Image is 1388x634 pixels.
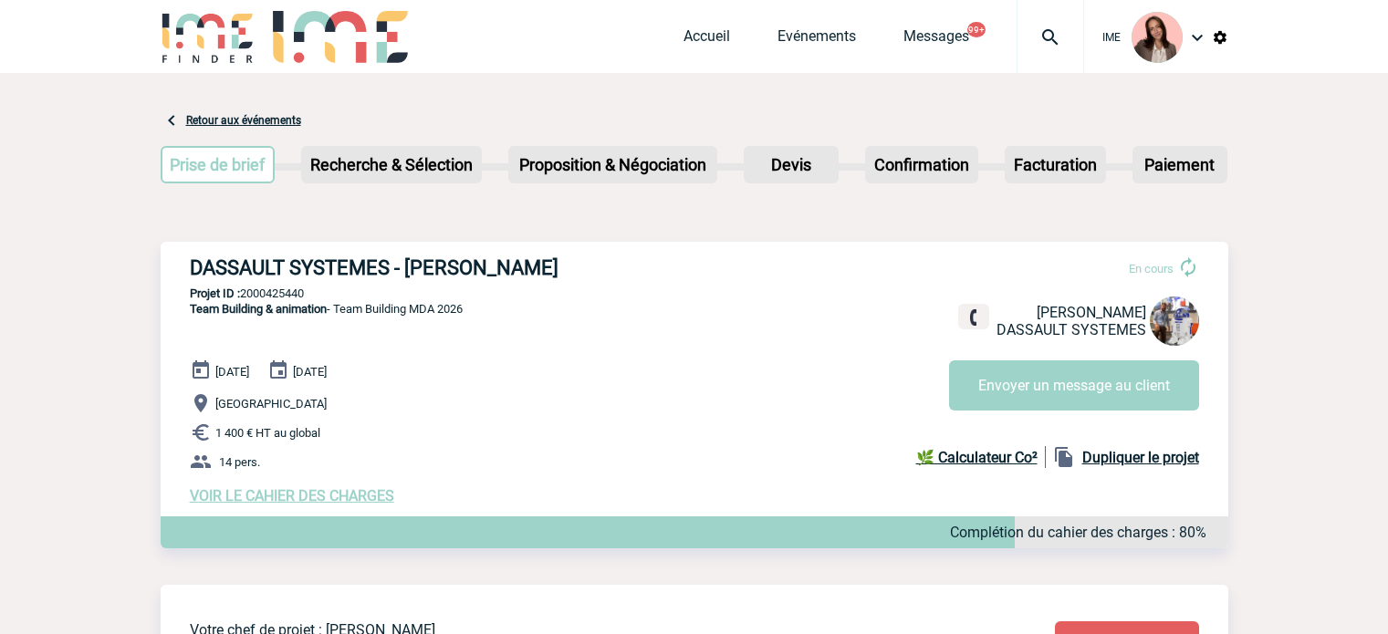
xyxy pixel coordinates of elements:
[1082,449,1199,466] b: Dupliquer le projet
[1053,446,1075,468] img: file_copy-black-24dp.png
[186,114,301,127] a: Retour aux événements
[161,11,256,63] img: IME-Finder
[161,286,1228,300] p: 2000425440
[916,449,1038,466] b: 🌿 Calculateur Co²
[1134,148,1226,182] p: Paiement
[190,302,463,316] span: - Team Building MDA 2026
[215,426,320,440] span: 1 400 € HT au global
[916,446,1046,468] a: 🌿 Calculateur Co²
[190,302,327,316] span: Team Building & animation
[190,487,394,504] a: VOIR LE CAHIER DES CHARGES
[903,27,969,53] a: Messages
[746,148,837,182] p: Devis
[293,365,327,379] span: [DATE]
[967,22,986,37] button: 99+
[684,27,730,53] a: Accueil
[1037,304,1146,321] span: [PERSON_NAME]
[1129,262,1174,275] span: En cours
[1150,296,1199,346] img: 122174-0.jpg
[1102,31,1121,44] span: IME
[215,365,249,379] span: [DATE]
[215,397,327,411] span: [GEOGRAPHIC_DATA]
[949,360,1199,411] button: Envoyer un message au client
[867,148,976,182] p: Confirmation
[1132,12,1183,63] img: 94396-3.png
[997,321,1146,338] span: DASSAULT SYSTEMES
[162,148,274,182] p: Prise de brief
[965,309,982,326] img: fixe.png
[219,455,260,469] span: 14 pers.
[190,286,240,300] b: Projet ID :
[303,148,480,182] p: Recherche & Sélection
[1007,148,1104,182] p: Facturation
[190,256,737,279] h3: DASSAULT SYSTEMES - [PERSON_NAME]
[510,148,715,182] p: Proposition & Négociation
[777,27,856,53] a: Evénements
